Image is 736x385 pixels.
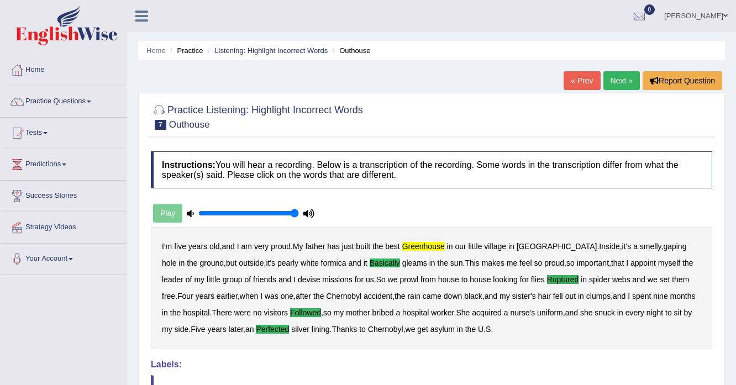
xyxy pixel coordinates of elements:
b: uniform [537,308,563,317]
b: nurse's [510,308,535,317]
b: the [682,259,693,267]
a: Home [146,46,166,55]
a: Listening: Highlight Incorrect Words [214,46,328,55]
b: S [486,325,491,334]
b: devise [298,275,320,284]
b: in [617,308,623,317]
li: Practice [167,45,203,56]
b: a [396,308,400,317]
a: Strategy Videos [1,212,127,240]
b: I [260,292,262,300]
b: There [212,308,232,317]
b: and [565,308,578,317]
b: Thanks [332,325,357,334]
b: So [376,275,386,284]
b: group [223,275,243,284]
b: in [178,259,185,267]
a: Success Stories [1,181,127,208]
b: village [484,242,506,251]
b: and [633,275,645,284]
button: Report Question [643,71,722,90]
b: black [464,292,482,300]
b: so [534,259,543,267]
b: proud [271,242,291,251]
b: in [581,275,587,284]
b: and [348,259,361,267]
b: myself [658,259,680,267]
b: it's [622,242,632,251]
b: we [406,325,416,334]
b: asylum [430,325,455,334]
b: years [207,325,226,334]
b: hospital [183,308,209,317]
b: my [500,292,510,300]
b: outside [239,259,264,267]
b: so [566,259,575,267]
b: Inside [599,242,619,251]
b: of [244,275,251,284]
b: Chernobyl [368,325,403,334]
b: it's [266,259,275,267]
b: old [209,242,220,251]
b: built [356,242,370,251]
b: formica [321,259,346,267]
b: the [372,242,383,251]
b: sister's [512,292,536,300]
h2: Practice Listening: Highlight Incorrect Words [151,102,363,130]
b: and [613,292,625,300]
b: father [306,242,325,251]
b: lining [312,325,330,334]
b: months [670,292,696,300]
h4: You will hear a recording. Below is a transcription of the recording. Some words in the transcrip... [151,151,712,188]
b: of [186,275,192,284]
b: perfected [256,325,289,334]
b: in [162,308,168,317]
b: one [281,292,293,300]
b: my [194,275,204,284]
b: the [187,259,197,267]
b: sit [674,308,682,317]
div: , . . , , , , . , , . . , , , , , . , . , . , . , . . [151,227,712,349]
b: white [301,259,319,267]
b: years [196,292,214,300]
b: five [174,242,186,251]
b: U [478,325,483,334]
b: came [423,292,441,300]
b: just [342,242,354,251]
b: am [241,242,252,251]
b: free [162,292,175,300]
b: my [162,325,172,334]
b: flies [531,275,545,284]
b: followed [290,308,321,317]
b: Four [177,292,193,300]
b: pearly [277,259,298,267]
b: it [364,259,367,267]
b: the [170,308,181,317]
b: worker [431,308,454,317]
b: by [684,308,692,317]
b: in [508,242,514,251]
b: in [429,259,435,267]
b: I [626,259,628,267]
b: nine [653,292,667,300]
b: was [265,292,278,300]
b: spent [632,292,651,300]
b: webs [612,275,630,284]
b: we [648,275,658,284]
h4: Labels: [151,360,712,370]
b: hair [538,292,551,300]
b: ground [200,259,224,267]
a: Predictions [1,149,127,177]
b: clumps [586,292,611,300]
small: Outhouse [169,119,210,130]
b: feel [519,259,532,267]
a: Next » [603,71,640,90]
b: after [296,292,311,300]
b: she [580,308,593,317]
b: the [465,325,476,334]
b: that [611,259,624,267]
b: down [444,292,462,300]
b: so [323,308,332,317]
b: to [461,275,468,284]
b: rain [407,292,420,300]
